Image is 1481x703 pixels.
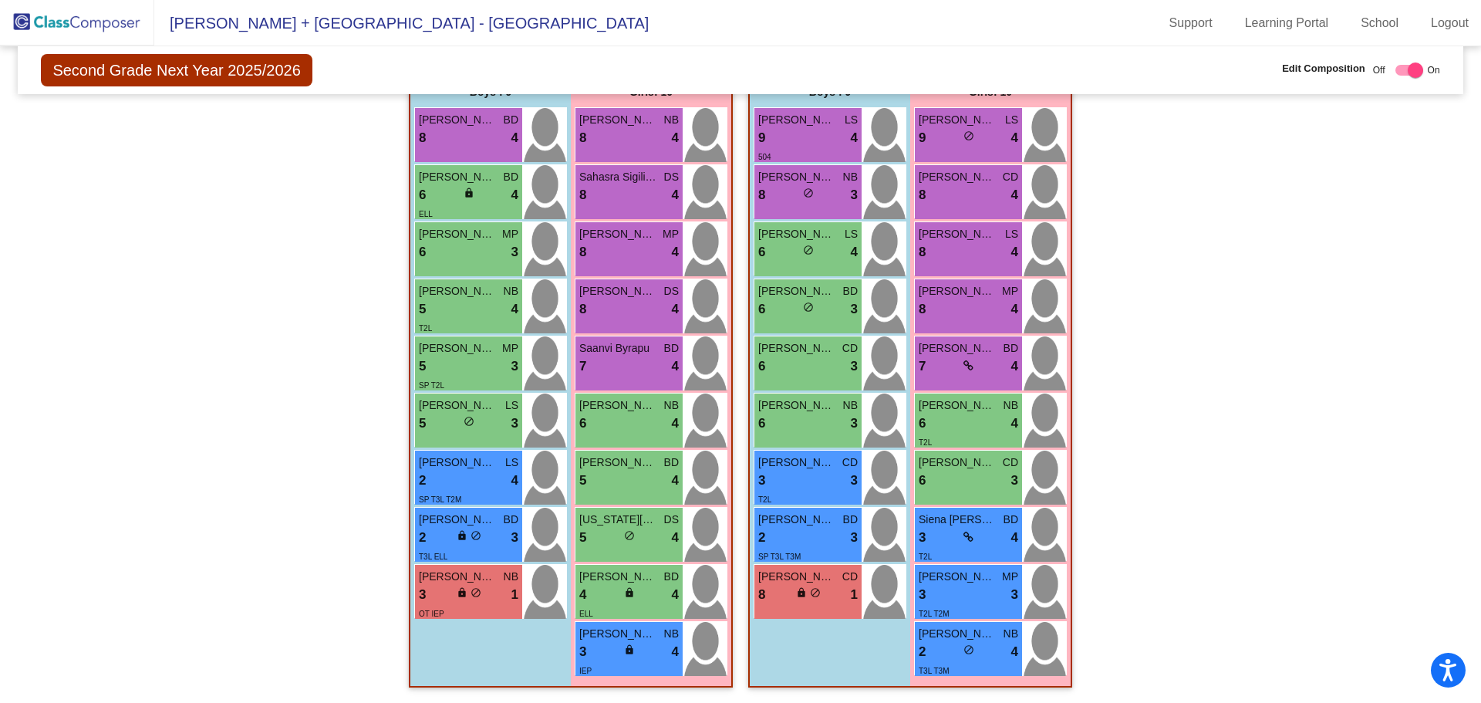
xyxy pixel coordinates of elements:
[919,569,996,585] span: [PERSON_NAME]
[664,569,679,585] span: BD
[1011,528,1018,548] span: 4
[1419,11,1481,35] a: Logout
[464,188,474,198] span: lock
[1004,626,1018,642] span: NB
[672,128,679,148] span: 4
[919,340,996,357] span: [PERSON_NAME]
[919,471,926,491] span: 6
[672,414,679,434] span: 4
[505,397,518,414] span: LS
[419,553,447,561] span: T3L ELL
[1003,455,1018,471] span: CD
[758,553,801,561] span: SP T3L T3M
[664,112,679,128] span: NB
[810,587,821,598] span: do_not_disturb_alt
[624,530,635,541] span: do_not_disturb_alt
[663,226,679,242] span: MP
[579,242,586,262] span: 8
[471,587,481,598] span: do_not_disturb_alt
[579,283,656,299] span: [PERSON_NAME]
[579,471,586,491] span: 5
[1004,397,1018,414] span: NB
[1011,642,1018,662] span: 4
[419,128,426,148] span: 8
[579,340,656,357] span: Saanvi Byrapu
[1233,11,1341,35] a: Learning Portal
[919,528,926,548] span: 3
[511,528,518,548] span: 3
[851,357,858,377] span: 3
[919,455,996,471] span: [PERSON_NAME]
[579,512,656,528] span: [US_STATE][PERSON_NAME]
[803,188,814,198] span: do_not_disturb_alt
[672,357,679,377] span: 4
[504,512,518,528] span: BD
[471,530,481,541] span: do_not_disturb_alt
[624,644,635,655] span: lock
[919,585,926,605] span: 3
[511,585,518,605] span: 1
[758,226,835,242] span: [PERSON_NAME]
[758,112,835,128] span: [PERSON_NAME]
[579,642,586,662] span: 3
[579,528,586,548] span: 5
[579,585,586,605] span: 4
[579,357,586,377] span: 7
[672,528,679,548] span: 4
[758,299,765,319] span: 6
[845,112,858,128] span: LS
[504,283,518,299] span: NB
[664,283,679,299] span: DS
[803,302,814,313] span: do_not_disturb_alt
[664,340,679,357] span: BD
[419,324,432,333] span: T2L
[419,397,496,414] span: [PERSON_NAME]
[511,471,518,491] span: 4
[919,242,926,262] span: 8
[758,283,835,299] span: [PERSON_NAME]
[419,455,496,471] span: [PERSON_NAME]
[502,340,518,357] span: MP
[851,128,858,148] span: 4
[851,242,858,262] span: 4
[919,112,996,128] span: [PERSON_NAME]
[419,242,426,262] span: 6
[758,528,765,548] span: 2
[1011,585,1018,605] span: 3
[1011,128,1018,148] span: 4
[419,512,496,528] span: [PERSON_NAME]
[672,471,679,491] span: 4
[579,569,656,585] span: [PERSON_NAME]
[154,11,649,35] span: [PERSON_NAME] + [GEOGRAPHIC_DATA] - [GEOGRAPHIC_DATA]
[919,642,926,662] span: 2
[419,528,426,548] span: 2
[419,283,496,299] span: [PERSON_NAME]
[419,585,426,605] span: 3
[842,569,858,585] span: CD
[579,667,592,675] span: IEP
[1011,414,1018,434] span: 4
[758,495,771,504] span: T2L
[1348,11,1411,35] a: School
[758,128,765,148] span: 9
[758,455,835,471] span: [PERSON_NAME]
[502,226,518,242] span: MP
[758,185,765,205] span: 8
[919,169,996,185] span: [PERSON_NAME]
[758,414,765,434] span: 6
[1003,169,1018,185] span: CD
[419,610,444,618] span: OT IEP
[419,112,496,128] span: [PERSON_NAME]
[579,169,656,185] span: Sahasra Sigilisetti
[1005,226,1018,242] span: LS
[579,128,586,148] span: 8
[579,455,656,471] span: [PERSON_NAME] Parvathoju
[843,512,858,528] span: BD
[579,610,593,618] span: ELL
[664,169,679,185] span: DS
[504,112,518,128] span: BD
[511,185,518,205] span: 4
[758,512,835,528] span: [PERSON_NAME]
[579,112,656,128] span: [PERSON_NAME]
[851,299,858,319] span: 3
